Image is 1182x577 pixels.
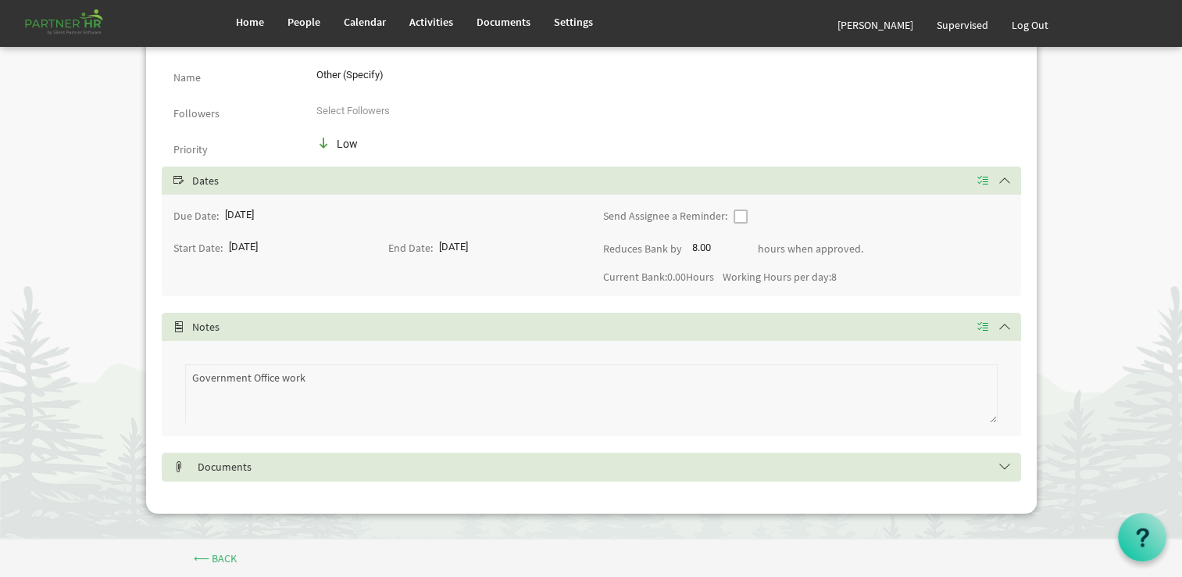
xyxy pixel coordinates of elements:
a: ⟵ Back [170,544,260,572]
label: Working Hours per day: [723,271,837,283]
span: Settings [554,15,593,29]
h5: Notes [173,321,1033,333]
label: Send Assignee a Reminder: [603,210,727,222]
img: priority-low.png [316,136,337,150]
label: End Date: [388,242,433,254]
h5: Dates [173,174,1033,187]
label: Priority [173,144,208,156]
span: People [287,15,320,29]
label: Reduces Bank by [603,243,682,255]
span: Select [173,175,184,186]
span: Home [236,15,264,29]
span: Supervised [937,18,988,32]
label: hours when approved. [758,243,863,255]
h5: Documents [173,461,1033,473]
span: Activities [409,15,453,29]
textarea: Government Office work [185,364,998,423]
a: Log Out [1000,3,1060,47]
label: Current Bank: Hours [603,271,714,283]
label: Start Date: [173,242,223,254]
span: 0.00 [667,270,686,284]
label: Name [173,72,201,84]
a: Supervised [925,3,1000,47]
a: [PERSON_NAME] [826,3,925,47]
span: Documents [477,15,530,29]
div: Low [316,136,434,152]
span: 8 [831,270,837,284]
span: Calendar [344,15,386,29]
label: Followers [173,108,220,120]
label: Due Date: [173,210,219,222]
